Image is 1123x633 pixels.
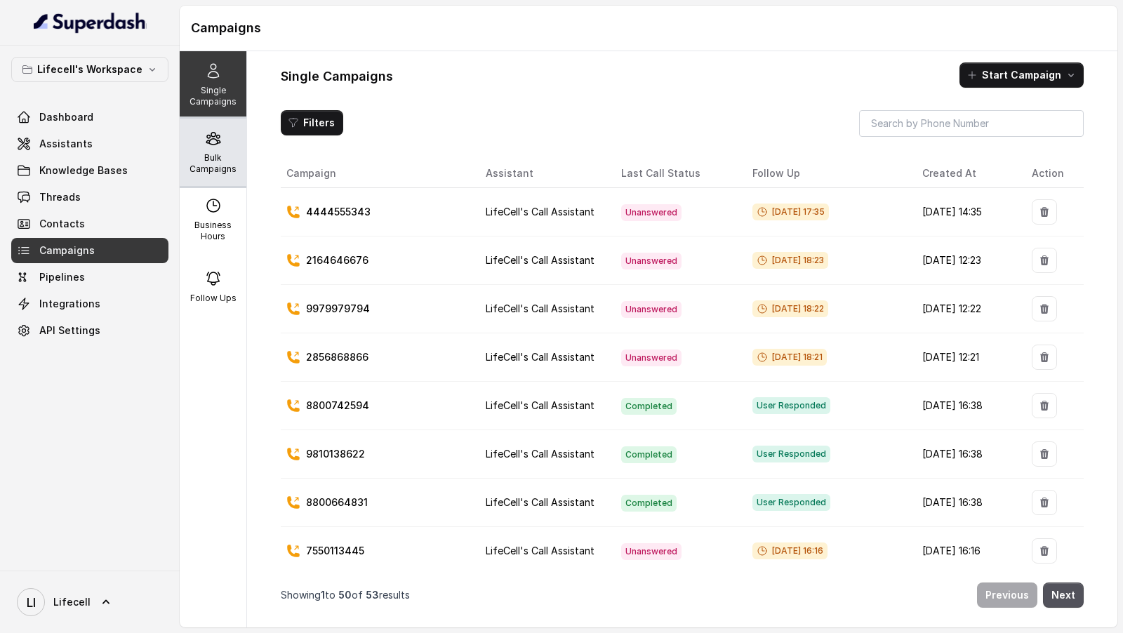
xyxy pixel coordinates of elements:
p: 8800664831 [306,495,368,509]
span: LifeCell's Call Assistant [486,496,594,508]
p: 7550113445 [306,544,364,558]
input: Search by Phone Number [859,110,1084,137]
span: Integrations [39,297,100,311]
a: Pipelines [11,265,168,290]
a: API Settings [11,318,168,343]
span: API Settings [39,324,100,338]
p: 9979979794 [306,302,370,316]
span: Unanswered [621,543,682,560]
span: LifeCell's Call Assistant [486,254,594,266]
span: Unanswered [621,301,682,318]
a: Knowledge Bases [11,158,168,183]
td: [DATE] 12:23 [911,236,1021,285]
span: 1 [321,589,325,601]
span: User Responded [752,494,830,511]
th: Action [1021,159,1084,188]
td: [DATE] 12:22 [911,285,1021,333]
p: Showing to of results [281,588,410,602]
span: LifeCell's Call Assistant [486,399,594,411]
p: Business Hours [185,220,241,242]
a: Campaigns [11,238,168,263]
th: Follow Up [741,159,910,188]
span: [DATE] 17:35 [752,204,829,220]
span: Completed [621,495,677,512]
span: 50 [338,589,352,601]
span: [DATE] 18:23 [752,252,828,269]
button: Start Campaign [959,62,1084,88]
span: Completed [621,446,677,463]
span: LifeCell's Call Assistant [486,448,594,460]
th: Campaign [281,159,474,188]
p: 2856868866 [306,350,368,364]
span: Unanswered [621,349,682,366]
th: Assistant [474,159,610,188]
h1: Campaigns [191,17,1106,39]
p: Single Campaigns [185,85,241,107]
span: Assistants [39,137,93,151]
td: [DATE] 16:38 [911,382,1021,430]
img: light.svg [34,11,147,34]
span: [DATE] 16:16 [752,542,828,559]
span: LifeCell's Call Assistant [486,302,594,314]
nav: Pagination [281,574,1084,616]
p: Lifecell's Workspace [37,61,142,78]
p: 2164646676 [306,253,368,267]
span: Lifecell [53,595,91,609]
p: Follow Ups [190,293,237,304]
span: Completed [621,398,677,415]
button: Filters [281,110,343,135]
th: Last Call Status [610,159,741,188]
text: LI [27,595,36,610]
a: Lifecell [11,582,168,622]
span: LifeCell's Call Assistant [486,351,594,363]
a: Contacts [11,211,168,236]
span: Campaigns [39,244,95,258]
span: LifeCell's Call Assistant [486,206,594,218]
a: Assistants [11,131,168,156]
td: [DATE] 14:35 [911,188,1021,236]
span: Threads [39,190,81,204]
span: Pipelines [39,270,85,284]
span: 53 [366,589,379,601]
span: Contacts [39,217,85,231]
span: [DATE] 18:22 [752,300,828,317]
span: Unanswered [621,204,682,221]
button: Lifecell's Workspace [11,57,168,82]
span: [DATE] 18:21 [752,349,827,366]
span: Dashboard [39,110,93,124]
td: [DATE] 16:38 [911,479,1021,527]
p: 4444555343 [306,205,371,219]
p: Bulk Campaigns [185,152,241,175]
button: Previous [977,582,1037,608]
span: Unanswered [621,253,682,269]
a: Threads [11,185,168,210]
th: Created At [911,159,1021,188]
h1: Single Campaigns [281,65,393,88]
span: LifeCell's Call Assistant [486,545,594,557]
a: Dashboard [11,105,168,130]
span: User Responded [752,446,830,462]
p: 8800742594 [306,399,369,413]
span: User Responded [752,397,830,414]
p: 9810138622 [306,447,365,461]
a: Integrations [11,291,168,316]
span: Knowledge Bases [39,164,128,178]
td: [DATE] 16:38 [911,430,1021,479]
td: [DATE] 16:16 [911,527,1021,575]
td: [DATE] 12:21 [911,333,1021,382]
button: Next [1043,582,1084,608]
